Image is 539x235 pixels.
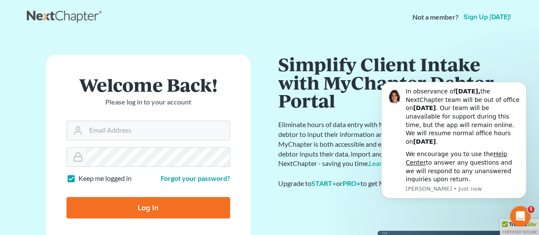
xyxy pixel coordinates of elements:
p: Eliminate hours of data entry with MyChapter, a secure online portal for your debtor to input the... [278,120,504,168]
span: 5 [527,206,534,213]
p: Please log in to your account [66,97,230,107]
h1: Welcome Back! [66,75,230,94]
div: TrustedSite Certified [500,219,539,235]
a: Sign up [DATE]! [462,14,513,20]
input: Log In [66,197,230,218]
input: Email Address [86,121,230,140]
a: PRO+ [343,179,360,187]
strong: Not a member? [412,12,458,22]
a: START+ [311,179,336,187]
h1: Simplify Client Intake with MyChapter Debtor Portal [278,55,504,110]
a: Forgot your password? [161,174,230,182]
iframe: Intercom live chat [510,206,530,226]
div: Upgrade to or to get MyChapter [278,179,504,189]
label: Keep me logged in [78,174,132,183]
iframe: Intercom notifications message [369,75,539,203]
